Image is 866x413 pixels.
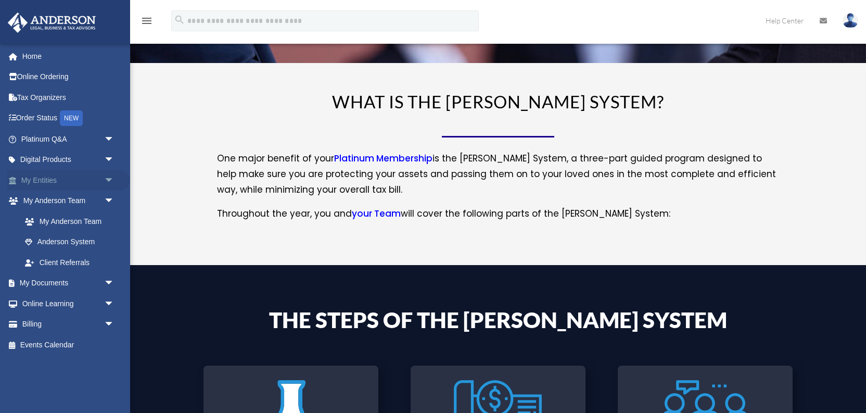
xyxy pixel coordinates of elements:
[7,314,130,335] a: Billingarrow_drop_down
[174,14,185,26] i: search
[104,170,125,191] span: arrow_drop_down
[7,273,130,294] a: My Documentsarrow_drop_down
[334,152,432,170] a: Platinum Membership
[15,232,125,253] a: Anderson System
[15,252,130,273] a: Client Referrals
[217,309,779,336] h4: The Steps of the [PERSON_NAME] System
[7,46,130,67] a: Home
[7,108,130,129] a: Order StatusNEW
[7,129,130,149] a: Platinum Q&Aarrow_drop_down
[7,149,130,170] a: Digital Productsarrow_drop_down
[7,170,130,191] a: My Entitiesarrow_drop_down
[104,191,125,212] span: arrow_drop_down
[104,129,125,150] span: arrow_drop_down
[141,18,153,27] a: menu
[7,67,130,87] a: Online Ordering
[104,314,125,335] span: arrow_drop_down
[7,87,130,108] a: Tax Organizers
[332,91,664,112] span: WHAT IS THE [PERSON_NAME] SYSTEM?
[141,15,153,27] i: menu
[7,334,130,355] a: Events Calendar
[15,211,130,232] a: My Anderson Team
[104,273,125,294] span: arrow_drop_down
[352,207,401,225] a: your Team
[217,206,779,222] p: Throughout the year, you and will cover the following parts of the [PERSON_NAME] System:
[217,151,779,206] p: One major benefit of your is the [PERSON_NAME] System, a three-part guided program designed to he...
[7,293,130,314] a: Online Learningarrow_drop_down
[60,110,83,126] div: NEW
[5,12,99,33] img: Anderson Advisors Platinum Portal
[104,149,125,171] span: arrow_drop_down
[104,293,125,315] span: arrow_drop_down
[7,191,130,211] a: My Anderson Teamarrow_drop_down
[843,13,858,28] img: User Pic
